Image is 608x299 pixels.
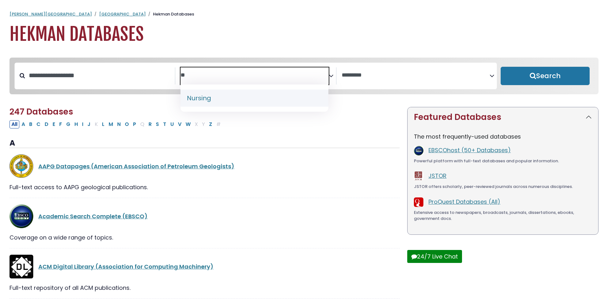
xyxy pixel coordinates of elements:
button: Filter Results L [100,120,106,128]
button: Filter Results R [147,120,154,128]
a: [PERSON_NAME][GEOGRAPHIC_DATA] [9,11,92,17]
button: Filter Results F [57,120,64,128]
button: Filter Results O [123,120,131,128]
li: Nursing [180,90,328,107]
textarea: Search [342,72,490,79]
a: AAPG Datapages (American Association of Petroleum Geologists) [38,162,234,170]
div: Extensive access to newspapers, broadcasts, journals, dissertations, ebooks, government docs. [414,209,592,222]
button: Filter Results U [168,120,176,128]
button: Filter Results W [184,120,193,128]
button: Submit for Search Results [501,67,590,85]
button: Filter Results P [131,120,138,128]
button: Filter Results M [107,120,115,128]
input: Search database by title or keyword [25,70,175,81]
a: EBSCOhost (50+ Databases) [428,146,511,154]
h3: A [9,139,400,148]
button: Filter Results G [64,120,72,128]
li: Hekman Databases [146,11,194,17]
div: Alpha-list to filter by first letter of database name [9,120,223,128]
div: JSTOR offers scholarly, peer-reviewed journals across numerous disciplines. [414,184,592,190]
h1: Hekman Databases [9,24,598,45]
button: Filter Results Z [207,120,214,128]
div: Coverage on a wide range of topics. [9,233,400,242]
a: [GEOGRAPHIC_DATA] [99,11,146,17]
button: Filter Results D [43,120,50,128]
button: Filter Results J [85,120,92,128]
button: Filter Results A [20,120,27,128]
button: Filter Results T [161,120,168,128]
nav: Search filters [9,58,598,94]
button: 24/7 Live Chat [407,250,462,263]
button: All [9,120,19,128]
div: Full-text repository of all ACM publications. [9,283,400,292]
div: Full-text access to AAPG geological publications. [9,183,400,191]
button: Filter Results H [73,120,80,128]
button: Filter Results N [115,120,123,128]
button: Filter Results B [27,120,34,128]
button: Filter Results V [176,120,183,128]
a: ProQuest Databases (All) [428,198,500,206]
a: Academic Search Complete (EBSCO) [38,212,148,220]
div: Powerful platform with full-text databases and popular information. [414,158,592,164]
button: Filter Results C [35,120,42,128]
textarea: Search [180,72,328,79]
button: Filter Results S [154,120,161,128]
button: Filter Results E [51,120,57,128]
button: Featured Databases [408,107,598,127]
span: 247 Databases [9,106,73,117]
a: JSTOR [428,172,446,180]
nav: breadcrumb [9,11,598,17]
button: Filter Results I [80,120,85,128]
p: The most frequently-used databases [414,132,592,141]
a: ACM Digital Library (Association for Computing Machinery) [38,263,213,271]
